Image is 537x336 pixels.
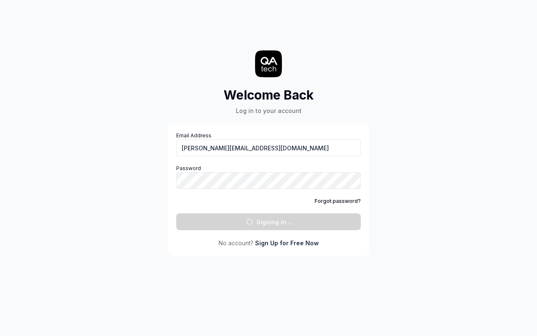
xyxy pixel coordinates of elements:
[176,132,361,156] label: Email Address
[176,172,361,189] input: Password
[176,213,361,230] button: Signing in...
[176,165,361,189] label: Password
[219,239,253,247] span: No account?
[255,239,319,247] a: Sign Up for Free Now
[224,106,314,115] div: Log in to your account
[315,197,361,205] a: Forgot password?
[224,86,314,105] h2: Welcome Back
[176,139,361,156] input: Email Address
